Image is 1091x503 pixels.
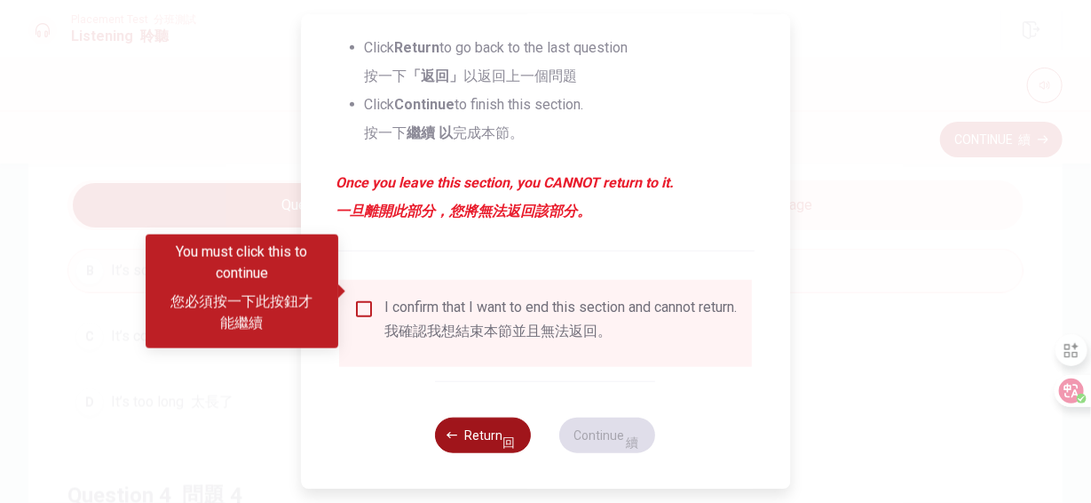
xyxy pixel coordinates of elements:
[627,435,639,450] font: 續
[365,124,525,141] font: 按一下 完成本節。
[146,235,338,348] div: You must click this to continue
[385,299,738,348] div: I confirm that I want to end this section and cannot return.
[365,68,578,84] font: 按一下 以返回上一個問題
[395,96,455,113] strong: Continue
[336,172,755,229] em: Once you leave this section, you CANNOT return to it.
[560,418,656,453] button: Continue 續
[353,299,375,320] span: You must click this to continue
[385,323,613,339] font: 我確認我想結束本節並且無法返回。
[407,124,454,141] strong: 繼續 以
[395,39,440,56] strong: Return
[436,418,532,453] button: Return 回
[407,68,464,84] strong: 「返回」
[365,37,755,94] li: Click to go back to the last question
[336,203,592,220] font: 一旦離開此部分，您將無法返回該部分。
[171,293,313,331] font: 您必須按一下此按鈕才能繼續
[503,435,516,450] font: 回
[365,94,755,151] li: Click to finish this section.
